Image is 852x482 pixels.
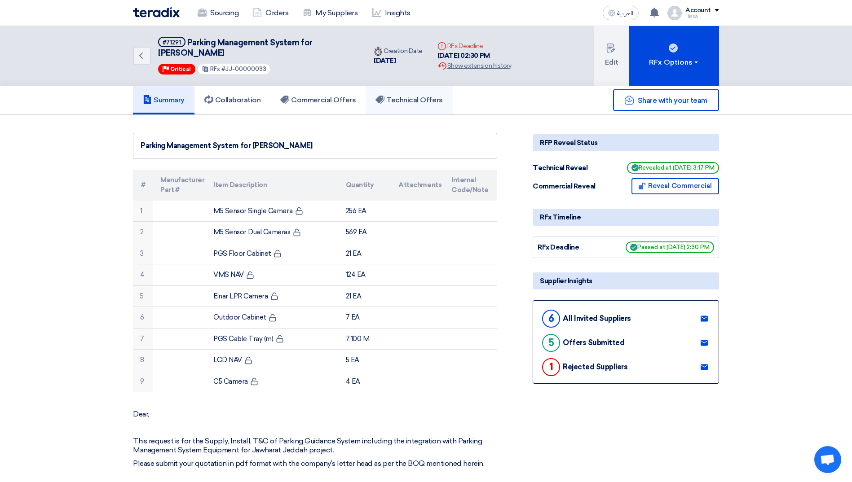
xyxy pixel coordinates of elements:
[627,162,719,174] span: Revealed at [DATE] 3:17 PM
[603,6,639,20] button: العربية
[339,307,392,329] td: 7 EA
[533,209,719,226] div: RFx Timeline
[210,66,220,72] span: RFx
[374,46,423,56] div: Creation Date
[133,264,153,286] td: 4
[206,328,338,350] td: PGS Cable Tray (m)
[617,10,633,17] span: العربية
[133,459,497,468] p: Please submit your quotation in pdf format with the company's letter head as per the BOQ mentione...
[270,86,366,114] a: Commercial Offers
[221,66,266,72] span: #JJ-00000033
[594,26,629,86] button: Edit
[246,3,296,23] a: Orders
[339,371,392,392] td: 4 EA
[163,39,181,45] div: #71291
[194,86,271,114] a: Collaboration
[667,6,682,20] img: profile_test.png
[206,264,338,286] td: VMS NAV
[339,264,392,286] td: 124 EA
[133,7,180,18] img: Teradix logo
[206,371,338,392] td: C5 Camera
[133,371,153,392] td: 9
[206,285,338,307] td: Einar LPR Camera
[206,307,338,329] td: Outdoor Cabinet
[339,170,392,201] th: Quantity
[533,163,600,173] div: Technical Reveal
[133,243,153,264] td: 3
[141,140,490,151] div: Parking Management System for [PERSON_NAME]
[366,86,452,114] a: Technical Offers
[133,307,153,329] td: 6
[339,243,392,264] td: 21 EA
[206,170,338,201] th: Item Description
[133,437,497,455] p: This request is for the Supply, Install, T&C of Parking Guidance System including the integration...
[296,3,365,23] a: My Suppliers
[638,96,707,105] span: Share with your team
[631,178,719,194] button: Reveal Commercial
[158,38,313,58] span: Parking Management System for [PERSON_NAME]
[563,314,631,323] div: All Invited Suppliers
[204,96,261,105] h5: Collaboration
[374,56,423,66] div: [DATE]
[206,222,338,243] td: M5 Sensor Dual Cameras
[533,134,719,151] div: RFP Reveal Status
[533,272,719,289] div: Supplier Insights
[437,61,511,70] div: Show extension history
[190,3,246,23] a: Sourcing
[133,285,153,307] td: 5
[649,57,700,68] div: RFx Options
[133,86,194,114] a: Summary
[133,410,497,419] p: Dear,
[542,310,560,328] div: 6
[339,201,392,222] td: 256 EA
[170,66,191,72] span: Critical
[563,363,627,371] div: Rejected Suppliers
[143,96,185,105] h5: Summary
[206,350,338,371] td: LCD NAV
[339,222,392,243] td: 569 EA
[339,328,392,350] td: 7,100 M
[629,26,719,86] button: RFx Options
[563,338,624,347] div: Offers Submitted
[206,201,338,222] td: M5 Sensor Single Camera
[542,334,560,352] div: 5
[533,181,600,192] div: Commercial Reveal
[444,170,497,201] th: Internal Code/Note
[814,446,841,473] div: Open chat
[685,14,719,19] div: Hissa
[133,201,153,222] td: 1
[437,41,511,51] div: RFx Deadline
[133,170,153,201] th: #
[365,3,418,23] a: Insights
[280,96,356,105] h5: Commercial Offers
[133,350,153,371] td: 8
[375,96,442,105] h5: Technical Offers
[391,170,444,201] th: Attachments
[685,7,711,14] div: Account
[542,358,560,376] div: 1
[153,170,206,201] th: Manufacturer Part #
[437,51,511,61] div: [DATE] 02:30 PM
[339,285,392,307] td: 21 EA
[206,243,338,264] td: PGS Floor Cabinet
[158,37,356,59] h5: Parking Management System for Jawharat Jeddah
[626,241,714,253] span: Passed at [DATE] 2:30 PM
[339,350,392,371] td: 5 EA
[133,328,153,350] td: 7
[133,222,153,243] td: 2
[538,242,605,253] div: RFx Deadline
